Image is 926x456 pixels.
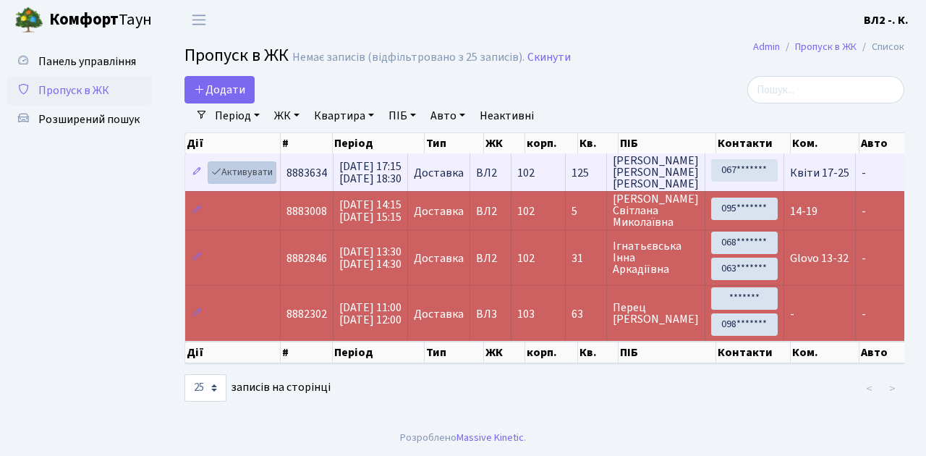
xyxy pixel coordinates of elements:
[484,133,525,153] th: ЖК
[790,306,794,322] span: -
[517,203,535,219] span: 102
[7,105,152,134] a: Розширений пошук
[791,133,859,153] th: Ком.
[859,342,908,363] th: Авто
[339,197,402,225] span: [DATE] 14:15 [DATE] 15:15
[383,104,422,128] a: ПІБ
[286,250,327,266] span: 8882846
[619,342,716,363] th: ПІБ
[862,306,866,322] span: -
[476,167,505,179] span: ВЛ2
[339,300,402,328] span: [DATE] 11:00 [DATE] 12:00
[400,430,526,446] div: Розроблено .
[578,342,619,363] th: Кв.
[38,54,136,69] span: Панель управління
[414,206,464,217] span: Доставка
[184,374,226,402] select: записів на сторінці
[414,308,464,320] span: Доставка
[49,8,152,33] span: Таун
[339,159,402,187] span: [DATE] 17:15 [DATE] 18:30
[7,76,152,105] a: Пропуск в ЖК
[747,76,904,104] input: Пошук...
[184,76,255,104] a: Додати
[484,342,525,363] th: ЖК
[38,111,140,127] span: Розширений пошук
[456,430,524,445] a: Massive Kinetic
[859,133,908,153] th: Авто
[414,167,464,179] span: Доставка
[476,253,505,264] span: ВЛ2
[209,104,266,128] a: Період
[517,250,535,266] span: 102
[185,342,281,363] th: Дії
[425,133,484,153] th: Тип
[339,244,402,272] span: [DATE] 13:30 [DATE] 14:30
[425,342,484,363] th: Тип
[476,308,505,320] span: ВЛ3
[578,133,619,153] th: Кв.
[38,83,109,98] span: Пропуск в ЖК
[791,342,859,363] th: Ком.
[525,133,578,153] th: корп.
[14,6,43,35] img: logo.png
[517,165,535,181] span: 102
[184,374,331,402] label: записів на сторінці
[862,165,866,181] span: -
[208,161,276,184] a: Активувати
[619,133,716,153] th: ПІБ
[716,133,790,153] th: Контакти
[476,206,505,217] span: ВЛ2
[7,47,152,76] a: Панель управління
[184,43,289,68] span: Пропуск в ЖК
[527,51,571,64] a: Скинути
[281,342,333,363] th: #
[613,240,699,275] span: Ігнатьєвська Інна Аркадіївна
[286,165,327,181] span: 8883634
[286,306,327,322] span: 8882302
[613,193,699,228] span: [PERSON_NAME] Світлана Миколаївна
[862,203,866,219] span: -
[572,253,600,264] span: 31
[517,306,535,322] span: 103
[292,51,524,64] div: Немає записів (відфільтровано з 25 записів).
[864,12,909,29] a: ВЛ2 -. К.
[572,308,600,320] span: 63
[474,104,540,128] a: Неактивні
[268,104,305,128] a: ЖК
[572,167,600,179] span: 125
[308,104,380,128] a: Квартира
[286,203,327,219] span: 8883008
[414,253,464,264] span: Доставка
[613,155,699,190] span: [PERSON_NAME] [PERSON_NAME] [PERSON_NAME]
[49,8,119,31] b: Комфорт
[572,206,600,217] span: 5
[864,12,909,28] b: ВЛ2 -. К.
[194,82,245,98] span: Додати
[862,250,866,266] span: -
[613,302,699,325] span: Перец [PERSON_NAME]
[185,133,281,153] th: Дії
[716,342,790,363] th: Контакти
[281,133,333,153] th: #
[790,250,849,266] span: Glovo 13-32
[790,165,849,181] span: Квіти 17-25
[181,8,217,32] button: Переключити навігацію
[790,203,817,219] span: 14-19
[425,104,471,128] a: Авто
[525,342,578,363] th: корп.
[333,342,425,363] th: Період
[333,133,425,153] th: Період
